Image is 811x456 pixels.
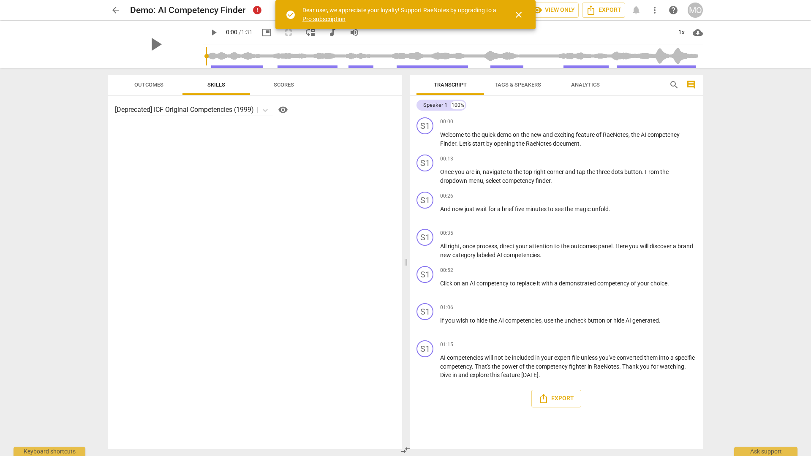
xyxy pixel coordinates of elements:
span: five [515,206,525,212]
span: . [684,363,686,370]
span: the [555,317,564,324]
span: Click [440,280,454,287]
span: to [470,317,476,324]
span: exciting [554,131,576,138]
span: . [539,372,540,378]
span: it [537,280,542,287]
span: / 1:31 [239,29,253,35]
span: you [629,243,640,250]
span: . [550,177,552,184]
span: 00:26 [440,193,453,200]
span: 00:13 [440,155,453,163]
span: attention [529,243,554,250]
span: specific [675,354,695,361]
span: RaeNotes [603,131,629,138]
span: new [531,131,543,138]
div: Dear user, we appreciate your loyalty! Support RaeNotes by upgrading to a [302,6,498,23]
span: 00:00 [440,118,453,125]
span: Export [586,5,621,15]
span: . [659,317,661,324]
span: tap [577,168,587,175]
span: you [445,317,456,324]
span: Tags & Speakers [495,81,541,88]
span: . [456,140,459,147]
span: help [668,5,678,15]
span: Transcript [434,81,467,88]
span: corner [547,168,565,175]
span: competency [476,280,510,287]
span: Here [615,243,629,250]
button: Fullscreen [281,25,296,40]
span: dots [611,168,624,175]
span: check_circle [286,10,296,20]
span: . [472,363,475,370]
span: competency [536,363,569,370]
span: competencies [447,354,484,361]
span: AI [626,317,632,324]
span: the [516,140,526,147]
span: Dive [440,372,452,378]
span: brief [502,206,515,212]
span: the [660,168,669,175]
span: comment [686,80,696,90]
div: Speaker 1 [423,101,447,109]
span: start [472,140,486,147]
span: to [548,206,555,212]
span: into [659,354,670,361]
span: Export [539,394,574,404]
span: generated [632,317,659,324]
span: View only [532,5,575,15]
a: Help [273,103,290,117]
span: competency [502,177,536,184]
span: the [521,131,531,138]
span: fighter [569,363,588,370]
h2: Demo: AI Competency Finder [130,5,245,16]
span: and [543,131,554,138]
button: View player as separate pane [303,25,318,40]
span: button [588,317,607,324]
span: the [526,363,536,370]
span: close [514,10,524,20]
span: panel [598,243,612,250]
button: Play [206,25,221,40]
span: a [670,354,675,361]
span: AI [497,252,503,258]
span: , [480,168,483,175]
span: labeled [477,252,497,258]
span: outcomes [571,243,598,250]
span: will [484,354,494,361]
span: right [448,243,460,250]
span: demonstrated [559,280,597,287]
span: wait [476,206,488,212]
span: And [440,206,452,212]
span: use [544,317,555,324]
span: competencies [505,317,542,324]
span: direct [500,243,516,250]
span: 00:52 [440,267,453,274]
span: of [519,363,526,370]
div: Change speaker [416,340,433,357]
span: for [488,206,497,212]
span: finder [536,177,550,184]
span: [DATE] [521,372,539,378]
span: on [513,131,521,138]
span: explore [470,372,490,378]
span: of [596,131,603,138]
span: document [553,140,580,147]
span: RaeNotes [593,363,619,370]
span: hide [476,317,489,324]
span: watching [660,363,684,370]
span: in [476,168,480,175]
span: feature [501,372,521,378]
span: discover [650,243,673,250]
span: arrow_back [111,5,121,15]
button: Search [667,78,681,92]
span: competency [440,363,472,370]
span: quick [482,131,497,138]
span: on [454,280,462,287]
div: Change speaker [416,229,433,246]
span: minutes [525,206,548,212]
span: menu [468,177,483,184]
span: Outcomes [134,81,163,88]
div: Change speaker [416,192,433,209]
